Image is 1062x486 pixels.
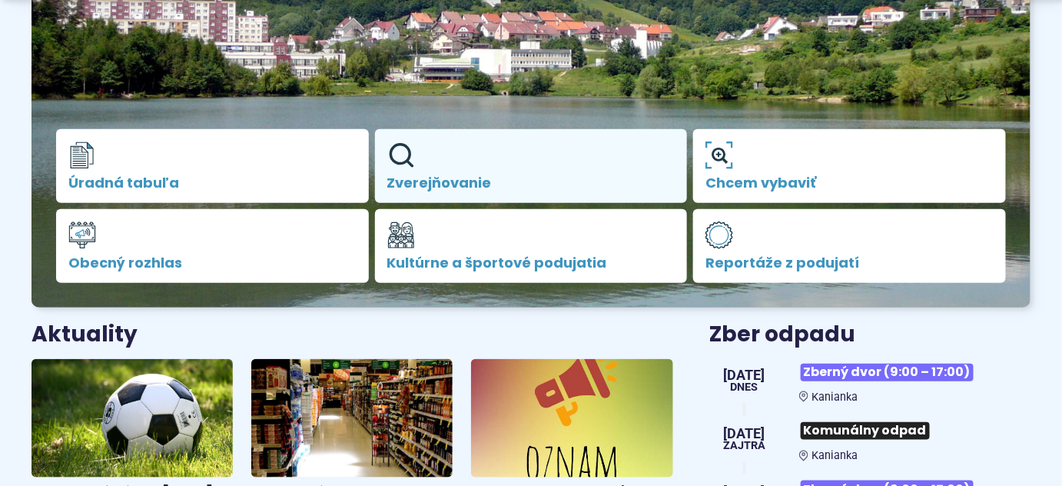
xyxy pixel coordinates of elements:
span: Kanianka [811,391,858,404]
span: Dnes [724,382,765,393]
a: Komunálny odpad Kanianka [DATE] Zajtra [710,416,1030,462]
span: [DATE] [723,427,765,441]
span: Zverejňovanie [387,175,675,191]
a: Reportáže z podujatí [693,209,1006,283]
span: Kanianka [811,449,858,462]
span: Reportáže z podujatí [705,255,994,271]
a: Úradná tabuľa [56,129,369,203]
h3: Aktuality [32,323,138,347]
span: Zajtra [723,441,765,451]
a: Zverejňovanie [375,129,688,203]
span: Chcem vybaviť [705,175,994,191]
a: Zberný dvor (9:00 – 17:00) Kanianka [DATE] Dnes [710,358,1030,404]
a: Chcem vybaviť [693,129,1006,203]
a: Obecný rozhlas [56,209,369,283]
span: Komunálny odpad [801,422,930,440]
span: Úradná tabuľa [68,175,357,191]
span: Zberný dvor (9:00 – 17:00) [801,364,974,381]
a: Kultúrne a športové podujatia [375,209,688,283]
span: [DATE] [724,368,765,382]
span: Kultúrne a športové podujatia [387,255,675,271]
h3: Zber odpadu [710,323,1030,347]
span: Obecný rozhlas [68,255,357,271]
